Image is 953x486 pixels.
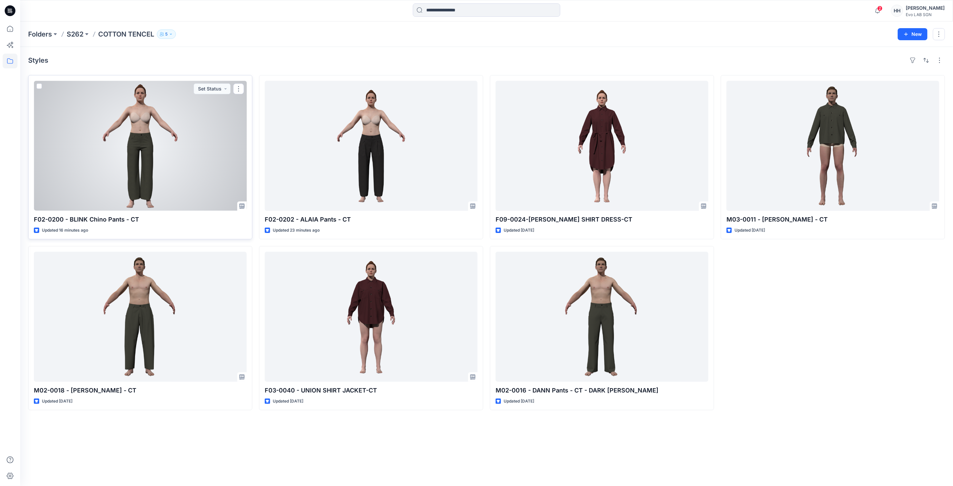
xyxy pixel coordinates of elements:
p: Updated [DATE] [273,398,303,405]
h4: Styles [28,56,48,64]
a: M02-0018 - DAVE Pants - CT [34,252,247,382]
a: F09-0024-JEANIE SHIRT DRESS-CT [496,81,708,211]
a: F03-0040 - UNION SHIRT JACKET-CT [265,252,478,382]
p: 5 [165,31,168,38]
p: Updated 23 minutes ago [273,227,320,234]
p: Updated [DATE] [42,398,72,405]
p: Updated [DATE] [504,398,534,405]
p: M02-0018 - [PERSON_NAME] - CT [34,386,247,395]
div: [PERSON_NAME] [906,4,945,12]
p: F02-0200 - BLINK Chino Pants - CT [34,215,247,224]
a: M03-0011 - PEDRO Overshirt - CT [726,81,939,211]
p: F03-0040 - UNION SHIRT JACKET-CT [265,386,478,395]
span: 2 [877,6,883,11]
a: F02-0200 - BLINK Chino Pants - CT [34,81,247,211]
a: F02-0202 - ALAIA Pants - CT [265,81,478,211]
button: 5 [157,29,176,39]
div: Evo LAB SGN [906,12,945,17]
div: HH [891,5,903,17]
p: Updated [DATE] [504,227,534,234]
button: New [898,28,928,40]
p: M03-0011 - [PERSON_NAME] - CT [726,215,939,224]
p: F09-0024-[PERSON_NAME] SHIRT DRESS-CT [496,215,708,224]
p: F02-0202 - ALAIA Pants - CT [265,215,478,224]
a: S262 [67,29,83,39]
a: M02-0016 - DANN Pants - CT - DARK LODEN [496,252,708,382]
p: Updated [DATE] [735,227,765,234]
p: M02-0016 - DANN Pants - CT - DARK [PERSON_NAME] [496,386,708,395]
p: COTTON TENCEL [98,29,154,39]
a: Folders [28,29,52,39]
p: Updated 16 minutes ago [42,227,88,234]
